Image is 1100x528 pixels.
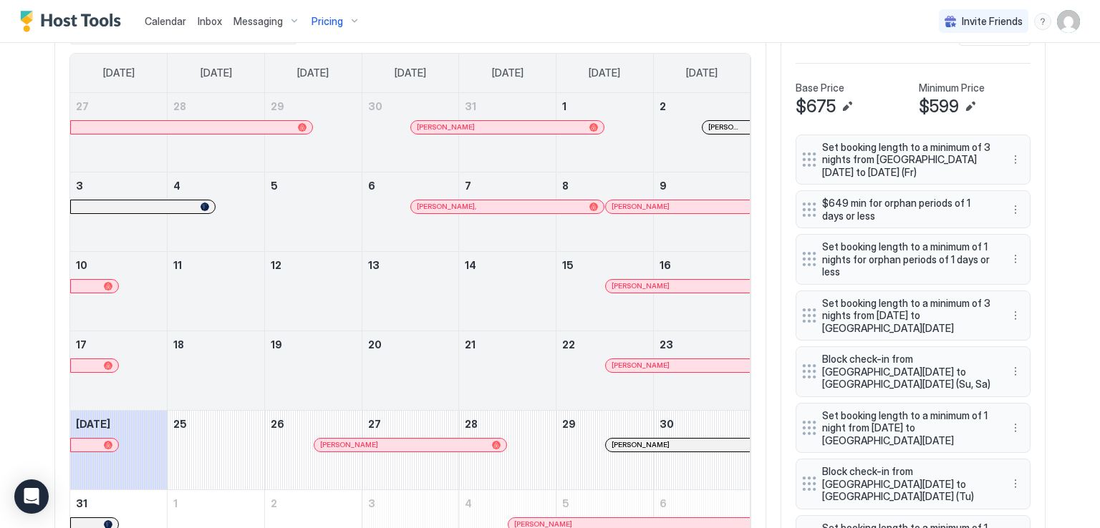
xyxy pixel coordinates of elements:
[556,331,653,358] a: August 22, 2025
[1007,307,1024,324] button: More options
[1007,201,1024,218] button: More options
[556,172,654,251] td: August 8, 2025
[70,251,168,331] td: August 10, 2025
[168,252,264,278] a: August 11, 2025
[145,14,186,29] a: Calendar
[459,331,556,410] td: August 21, 2025
[362,172,459,251] td: August 6, 2025
[562,259,574,271] span: 15
[1007,363,1024,380] button: More options
[574,54,635,92] a: Friday
[265,411,362,437] a: August 26, 2025
[654,172,751,199] a: August 9, 2025
[368,259,380,271] span: 13
[459,172,556,251] td: August 7, 2025
[168,490,264,517] a: September 1, 2025
[1034,13,1051,30] div: menu
[653,251,751,331] td: August 16, 2025
[612,281,744,290] div: [PERSON_NAME]
[562,100,566,112] span: 1
[417,202,476,211] span: [PERSON_NAME],
[660,497,667,509] span: 6
[417,122,475,132] span: [PERSON_NAME]
[822,240,993,278] span: Set booking length to a minimum of 1 nights for orphan periods of 1 days or less
[822,141,993,179] span: Set booking length to a minimum of 3 nights from [GEOGRAPHIC_DATA][DATE] to [DATE] (Fr)
[612,440,670,449] span: [PERSON_NAME]
[368,100,382,112] span: 30
[173,418,187,430] span: 25
[822,353,993,391] span: Block check-in from [GEOGRAPHIC_DATA][DATE] to [GEOGRAPHIC_DATA][DATE] (Su, Sa)
[1007,475,1024,492] div: menu
[919,82,985,94] span: Minimum Price
[1007,307,1024,324] div: menu
[368,338,382,351] span: 20
[465,418,478,430] span: 28
[368,497,375,509] span: 3
[660,338,673,351] span: 23
[362,93,459,172] td: July 30, 2025
[168,410,265,489] td: August 25, 2025
[1007,250,1024,268] button: More options
[173,100,186,112] span: 28
[265,490,362,517] a: September 2, 2025
[686,67,718,79] span: [DATE]
[478,54,538,92] a: Thursday
[653,331,751,410] td: August 23, 2025
[562,497,569,509] span: 5
[265,331,362,358] a: August 19, 2025
[76,497,87,509] span: 31
[168,411,264,437] a: August 25, 2025
[660,259,671,271] span: 16
[417,202,598,211] div: [PERSON_NAME],
[20,11,127,32] a: Host Tools Logo
[839,98,856,115] button: Edit
[1007,419,1024,436] button: More options
[1007,363,1024,380] div: menu
[465,100,476,112] span: 31
[320,440,378,449] span: [PERSON_NAME]
[660,100,666,112] span: 2
[612,281,670,290] span: [PERSON_NAME]
[465,180,471,192] span: 7
[653,172,751,251] td: August 9, 2025
[459,490,556,517] a: September 4, 2025
[459,411,556,437] a: August 28, 2025
[654,331,751,358] a: August 23, 2025
[556,490,653,517] a: September 5, 2025
[264,251,362,331] td: August 12, 2025
[320,440,501,449] div: [PERSON_NAME]
[70,411,167,437] a: August 24, 2025
[962,98,979,115] button: Edit
[201,67,232,79] span: [DATE]
[271,497,277,509] span: 2
[612,202,670,211] span: [PERSON_NAME]
[562,418,576,430] span: 29
[70,490,167,517] a: August 31, 2025
[465,259,476,271] span: 14
[168,172,265,251] td: August 4, 2025
[264,172,362,251] td: August 5, 2025
[822,197,993,222] span: $649 min for orphan periods of 1 days or less
[233,15,283,28] span: Messaging
[198,14,222,29] a: Inbox
[654,411,751,437] a: August 30, 2025
[362,251,459,331] td: August 13, 2025
[264,93,362,172] td: July 29, 2025
[362,411,459,437] a: August 27, 2025
[459,172,556,199] a: August 7, 2025
[708,122,744,132] span: [PERSON_NAME]
[264,331,362,410] td: August 19, 2025
[556,93,654,172] td: August 1, 2025
[672,54,732,92] a: Saturday
[186,54,246,92] a: Monday
[654,252,751,278] a: August 16, 2025
[173,497,178,509] span: 1
[168,93,265,172] td: July 28, 2025
[919,96,959,117] span: $599
[271,100,284,112] span: 29
[283,54,343,92] a: Tuesday
[70,172,167,199] a: August 3, 2025
[492,67,524,79] span: [DATE]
